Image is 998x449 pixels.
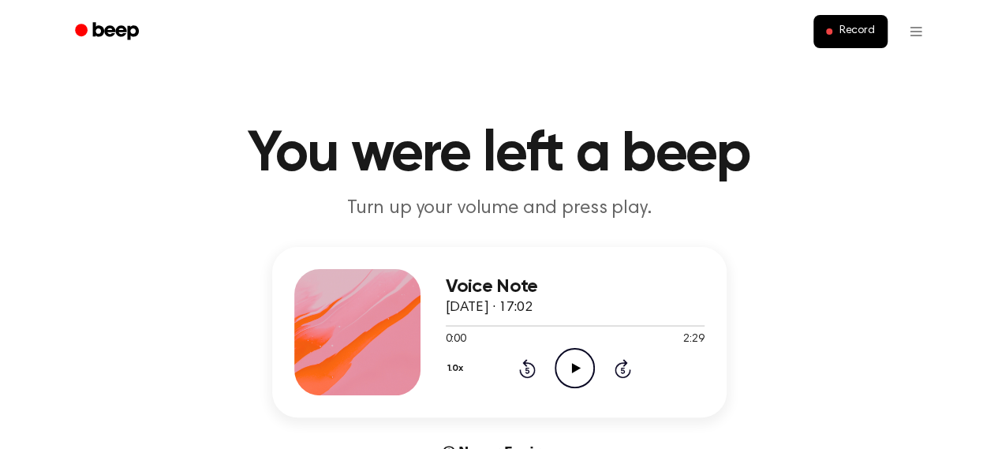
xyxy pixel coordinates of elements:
button: Record [813,15,887,48]
span: 0:00 [446,331,466,348]
span: 2:29 [683,331,704,348]
h1: You were left a beep [95,126,903,183]
span: Record [839,24,874,39]
a: Beep [64,17,153,47]
h3: Voice Note [446,276,705,297]
p: Turn up your volume and press play. [196,196,802,222]
button: Open menu [897,13,935,51]
button: 1.0x [446,355,469,382]
span: [DATE] · 17:02 [446,301,533,315]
